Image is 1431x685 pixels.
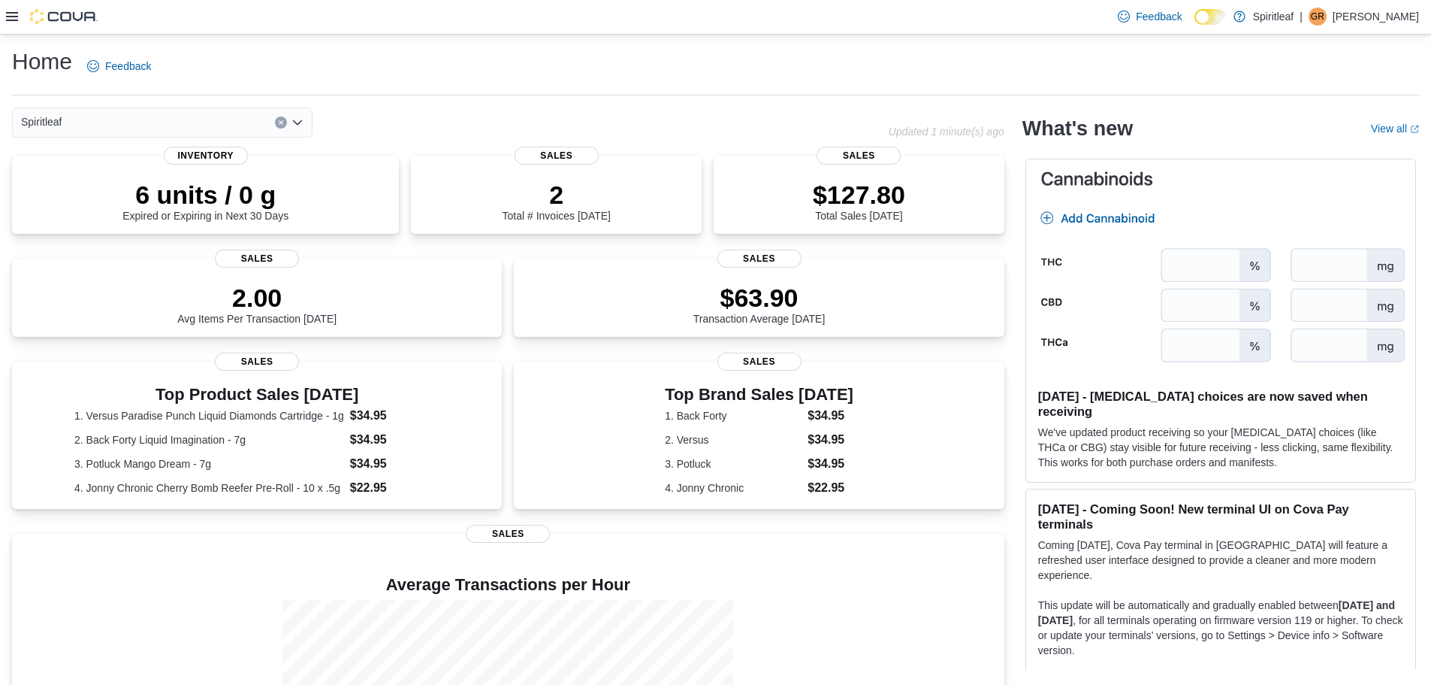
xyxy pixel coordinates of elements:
button: Clear input [275,117,287,129]
p: | [1300,8,1303,26]
dd: $34.95 [808,431,853,449]
span: Feedback [1136,9,1182,24]
span: Sales [717,250,802,268]
p: [PERSON_NAME] [1333,8,1419,26]
strong: [DATE] and [DATE] [1038,599,1395,626]
div: Expired or Expiring in Next 30 Days [122,180,288,222]
span: Sales [817,147,901,165]
p: This update will be automatically and gradually enabled between , for all terminals operating on ... [1038,598,1403,658]
p: Spiritleaf [1253,8,1294,26]
dd: $34.95 [808,455,853,473]
a: Feedback [1112,2,1188,32]
span: Spiritleaf [21,113,62,131]
span: GR [1311,8,1324,26]
dt: 1. Versus Paradise Punch Liquid Diamonds Cartridge - 1g [74,408,344,423]
button: Open list of options [291,117,303,129]
p: We've updated product receiving so your [MEDICAL_DATA] choices (like THCa or CBG) stay visible fo... [1038,425,1403,470]
dd: $34.95 [808,407,853,425]
p: 2.00 [177,283,337,313]
dd: $22.95 [350,479,440,497]
p: 2 [503,180,611,210]
span: Sales [717,353,802,371]
dt: 3. Potluck Mango Dream - 7g [74,456,344,471]
dd: $34.95 [350,407,440,425]
h1: Home [12,47,72,77]
dd: $34.95 [350,455,440,473]
span: Feedback [105,59,151,74]
input: Dark Mode [1194,9,1226,25]
div: Avg Items Per Transaction [DATE] [177,283,337,325]
p: Updated 1 minute(s) ago [889,126,1004,138]
span: Sales [466,525,550,543]
a: Feedback [81,51,157,81]
div: Total # Invoices [DATE] [503,180,611,222]
div: Gavin R [1309,8,1327,26]
dt: 4. Jonny Chronic Cherry Bomb Reefer Pre-Roll - 10 x .5g [74,480,344,496]
span: Inventory [164,147,248,165]
h3: [DATE] - Coming Soon! New terminal UI on Cova Pay terminals [1038,502,1403,532]
h2: What's new [1022,117,1133,141]
dd: $22.95 [808,479,853,497]
a: View allExternal link [1371,123,1419,135]
span: Sales [515,147,599,165]
h3: Top Product Sales [DATE] [74,386,439,404]
span: Sales [215,250,299,268]
h3: Top Brand Sales [DATE] [665,386,853,404]
p: 6 units / 0 g [122,180,288,210]
p: $63.90 [693,283,826,313]
img: Cova [30,9,98,24]
dt: 2. Versus [665,432,802,447]
dt: 1. Back Forty [665,408,802,423]
dt: 4. Jonny Chronic [665,480,802,496]
h4: Average Transactions per Hour [24,576,992,594]
p: Coming [DATE], Cova Pay terminal in [GEOGRAPHIC_DATA] will feature a refreshed user interface des... [1038,538,1403,583]
h3: [DATE] - [MEDICAL_DATA] choices are now saved when receiving [1038,389,1403,419]
dd: $34.95 [350,431,440,449]
dt: 2. Back Forty Liquid Imagination - 7g [74,432,344,447]
div: Transaction Average [DATE] [693,283,826,325]
svg: External link [1410,125,1419,134]
p: $127.80 [813,180,905,210]
div: Total Sales [DATE] [813,180,905,222]
span: Sales [215,353,299,371]
dt: 3. Potluck [665,456,802,471]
